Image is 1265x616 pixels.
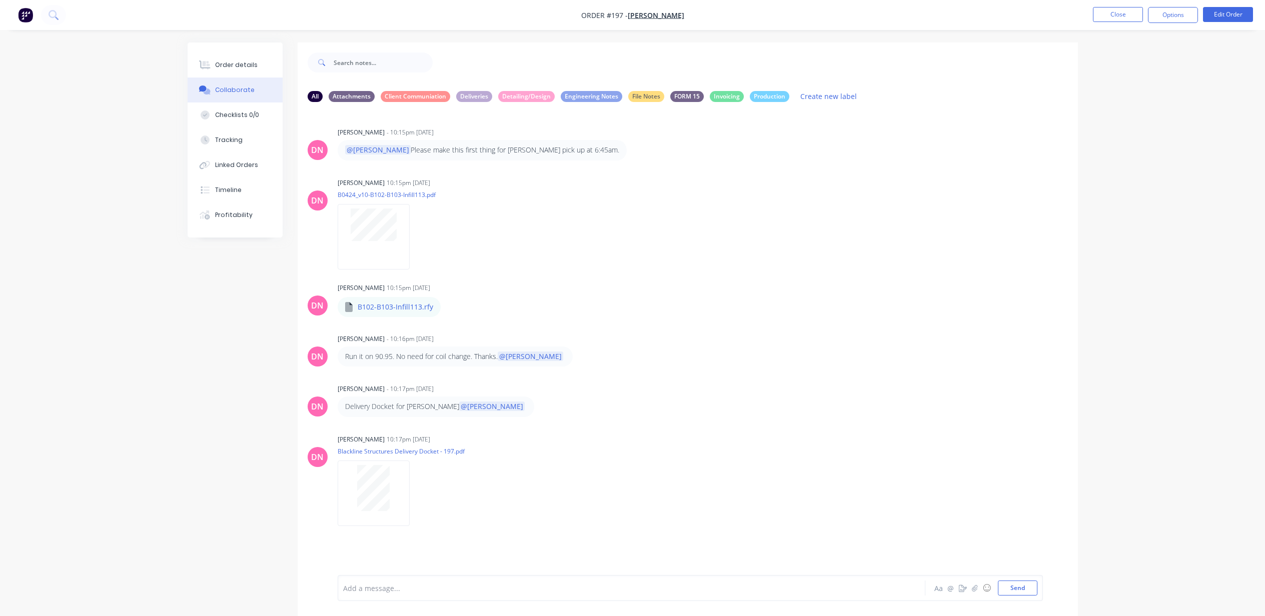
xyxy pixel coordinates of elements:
[215,185,242,194] div: Timeline
[1148,7,1198,23] button: Options
[498,351,563,361] span: @[PERSON_NAME]
[345,351,565,361] p: Run it on 90.95. No need for coil change. Thanks.
[188,102,283,127] button: Checklists 0/0
[308,91,323,102] div: All
[933,582,945,594] button: Aa
[795,89,862,103] button: Create new label
[215,135,243,144] div: Tracking
[498,91,555,102] div: Detailing/Design
[311,144,324,156] div: DN
[387,178,430,187] div: 10:15pm [DATE]
[345,145,411,154] span: @[PERSON_NAME]
[459,401,525,411] span: @[PERSON_NAME]
[215,210,253,219] div: Profitability
[188,152,283,177] button: Linked Orders
[750,91,789,102] div: Production
[628,91,664,102] div: File Notes
[628,10,684,20] a: [PERSON_NAME]
[338,283,385,292] div: [PERSON_NAME]
[345,401,527,411] p: Delivery Docket for [PERSON_NAME]
[215,60,258,69] div: Order details
[381,91,450,102] div: Client Communiation
[311,194,324,206] div: DN
[215,160,258,169] div: Linked Orders
[338,384,385,393] div: [PERSON_NAME]
[311,299,324,311] div: DN
[188,127,283,152] button: Tracking
[387,334,434,343] div: - 10:16pm [DATE]
[334,52,433,72] input: Search notes...
[561,91,622,102] div: Engineering Notes
[338,128,385,137] div: [PERSON_NAME]
[311,451,324,463] div: DN
[710,91,744,102] div: Invoicing
[188,177,283,202] button: Timeline
[188,52,283,77] button: Order details
[311,400,324,412] div: DN
[945,582,957,594] button: @
[1093,7,1143,22] button: Close
[338,435,385,444] div: [PERSON_NAME]
[345,145,619,155] p: Please make this first thing for [PERSON_NAME] pick up at 6:45am.
[338,190,436,199] p: B0424_v10-B102-B103-Infill113.pdf
[18,7,33,22] img: Factory
[456,91,492,102] div: Deliveries
[338,334,385,343] div: [PERSON_NAME]
[358,302,433,312] p: B102-B103-Infill113.rfy
[338,447,465,455] p: Blackline Structures Delivery Docket - 197.pdf
[188,77,283,102] button: Collaborate
[329,91,375,102] div: Attachments
[215,110,259,119] div: Checklists 0/0
[338,178,385,187] div: [PERSON_NAME]
[387,128,434,137] div: - 10:15pm [DATE]
[188,202,283,227] button: Profitability
[215,85,255,94] div: Collaborate
[1203,7,1253,22] button: Edit Order
[387,435,430,444] div: 10:17pm [DATE]
[998,580,1037,595] button: Send
[581,10,628,20] span: Order #197 -
[670,91,704,102] div: FORM 15
[311,350,324,362] div: DN
[387,283,430,292] div: 10:15pm [DATE]
[981,582,993,594] button: ☺
[387,384,434,393] div: - 10:17pm [DATE]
